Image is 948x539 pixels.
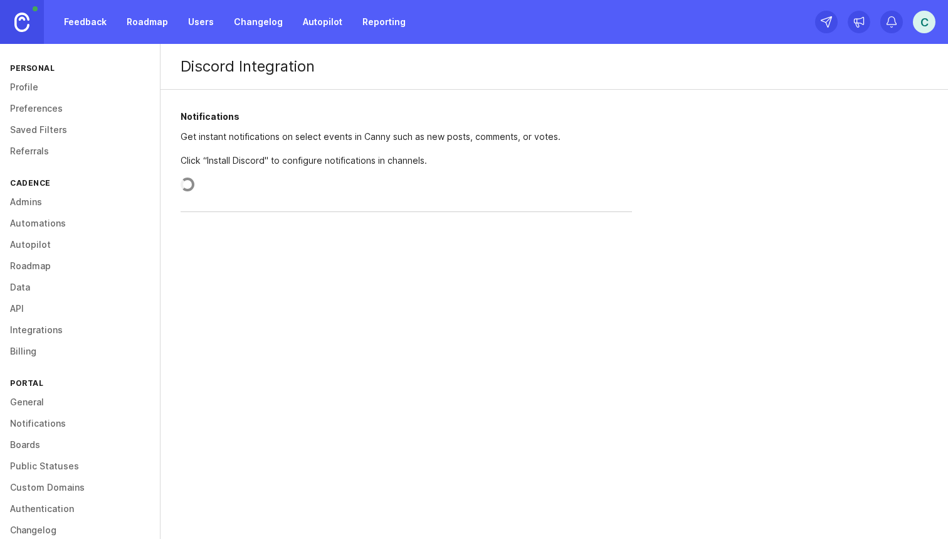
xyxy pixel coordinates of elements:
img: Canny Home [14,13,29,32]
a: Reporting [355,11,413,33]
a: Roadmap [119,11,176,33]
a: Users [181,11,221,33]
a: Changelog [226,11,290,33]
button: C [913,11,935,33]
a: Autopilot [295,11,350,33]
div: Click “Install Discord" to configure notifications in channels. [181,154,632,168]
div: Get instant notifications on select events in Canny such as new posts, comments, or votes. [181,130,632,144]
a: Feedback [56,11,114,33]
div: Discord Integration [161,44,948,90]
div: Notifications [181,110,632,124]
